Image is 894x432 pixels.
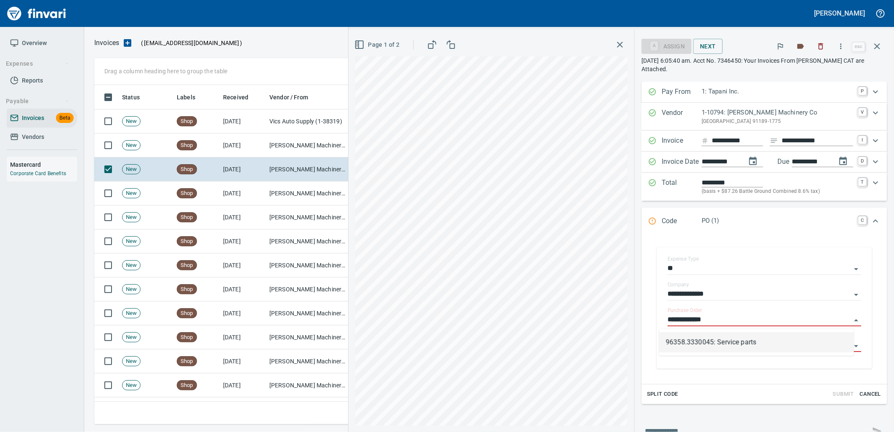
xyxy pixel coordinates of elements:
span: New [122,189,140,197]
a: Overview [7,34,77,53]
td: [DATE] [220,397,266,421]
span: Labels [177,92,195,102]
td: [PERSON_NAME] Machinery Co (1-10794) [266,157,350,181]
h5: [PERSON_NAME] [814,9,865,18]
span: New [122,141,140,149]
p: PO (1) [702,216,853,226]
span: Vendor / From [269,92,319,102]
td: [PERSON_NAME] Machinery Co (1-10794) [266,277,350,301]
div: Expand [641,152,887,173]
span: Shop [177,117,197,125]
span: Vendors [22,132,44,142]
p: Code [662,216,702,227]
span: Shop [177,357,197,365]
p: Total [662,178,702,196]
span: Vendor / From [269,92,308,102]
button: More [832,37,850,56]
span: Shop [177,189,197,197]
span: New [122,381,140,389]
td: Sunstate Equipment Co (1-30297) [266,397,350,421]
td: [DATE] [220,373,266,397]
span: Shop [177,285,197,293]
td: [PERSON_NAME] Machinery Co (1-10794) [266,133,350,157]
button: Close [850,315,862,326]
button: Split Code [645,388,680,401]
div: Expand [641,82,887,103]
p: Drag a column heading here to group the table [104,67,228,75]
td: [PERSON_NAME] Machinery Co (1-10794) [266,205,350,229]
td: [PERSON_NAME] Machinery Co (1-10794) [266,301,350,325]
td: [DATE] [220,349,266,373]
button: Expenses [3,56,73,72]
p: Invoice Date [662,157,702,168]
span: Shop [177,309,197,317]
span: New [122,237,140,245]
span: Next [700,41,716,52]
td: [DATE] [220,229,266,253]
span: Expenses [6,59,69,69]
td: [PERSON_NAME] Machinery Co (1-10794) [266,181,350,205]
td: [DATE] [220,133,266,157]
a: T [858,178,867,186]
span: Status [122,92,151,102]
span: New [122,261,140,269]
span: Cancel [859,389,882,399]
p: [GEOGRAPHIC_DATA] 91189-1775 [702,117,853,126]
a: C [858,216,867,224]
td: [DATE] [220,325,266,349]
span: Shop [177,333,197,341]
button: Flag [771,37,790,56]
div: Expand [641,103,887,131]
div: Assign [641,42,692,49]
td: [PERSON_NAME] Machinery Co (1-10794) [266,229,350,253]
td: [DATE] [220,205,266,229]
span: Status [122,92,140,102]
span: New [122,213,140,221]
button: Payable [3,93,73,109]
span: Reports [22,75,43,86]
td: [DATE] [220,301,266,325]
button: Open [850,289,862,301]
button: Page 1 of 2 [353,37,403,53]
a: V [858,108,867,116]
td: [DATE] [220,253,266,277]
button: Discard [812,37,830,56]
img: Finvari [5,3,68,24]
span: New [122,309,140,317]
button: Labels [791,37,810,56]
div: Expand [641,173,887,201]
span: Overview [22,38,47,48]
span: New [122,285,140,293]
span: Payable [6,96,69,107]
button: Open [850,263,862,275]
span: Received [223,92,259,102]
a: P [858,87,867,95]
button: Upload an Invoice [119,38,136,48]
span: Shop [177,237,197,245]
label: Company [668,283,689,288]
span: Shop [177,261,197,269]
p: 1: Tapani Inc. [702,87,853,96]
p: Due [777,157,817,167]
nav: breadcrumb [94,38,119,48]
span: Invoices [22,113,44,123]
button: change date [743,151,763,171]
span: New [122,117,140,125]
td: [DATE] [220,109,266,133]
span: New [122,357,140,365]
span: Split Code [647,389,678,399]
li: 96358.3330045: Service parts [659,332,854,352]
svg: Invoice number [702,136,708,146]
svg: Invoice description [770,136,778,145]
div: Expand [641,131,887,152]
p: Invoice [662,136,702,147]
span: Close invoice [850,36,887,56]
p: Pay From [662,87,702,98]
a: esc [852,42,865,51]
a: Reports [7,71,77,90]
a: InvoicesBeta [7,109,77,128]
span: Shop [177,141,197,149]
button: [PERSON_NAME] [812,7,867,20]
span: Beta [56,113,74,123]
